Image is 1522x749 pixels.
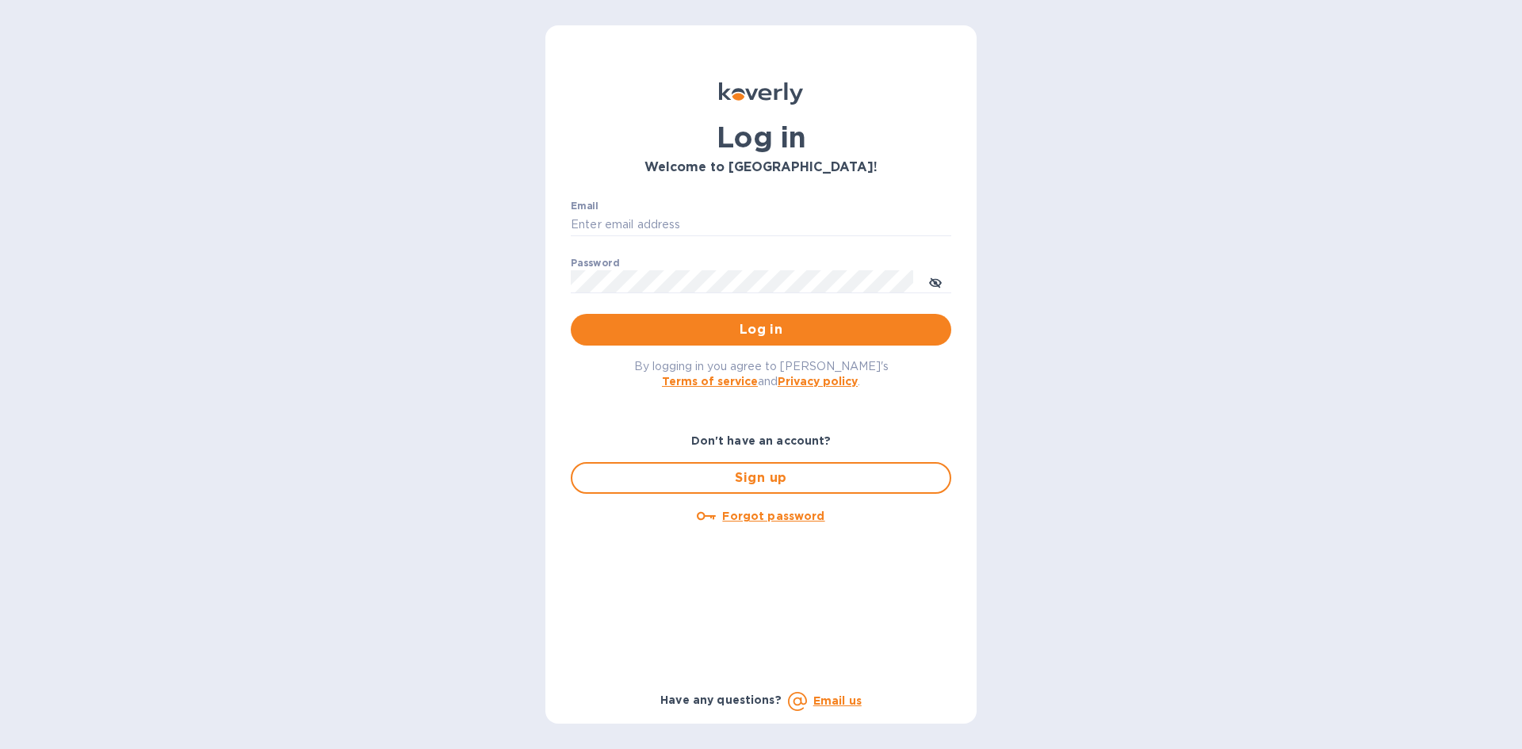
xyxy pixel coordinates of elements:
[662,375,758,388] a: Terms of service
[571,120,951,154] h1: Log in
[571,201,598,211] label: Email
[571,314,951,346] button: Log in
[571,462,951,494] button: Sign up
[571,160,951,175] h3: Welcome to [GEOGRAPHIC_DATA]!
[585,468,937,487] span: Sign up
[691,434,832,447] b: Don't have an account?
[778,375,858,388] a: Privacy policy
[571,258,619,268] label: Password
[719,82,803,105] img: Koverly
[660,694,782,706] b: Have any questions?
[571,213,951,237] input: Enter email address
[634,360,889,388] span: By logging in you agree to [PERSON_NAME]'s and .
[583,320,939,339] span: Log in
[813,694,862,707] a: Email us
[722,510,824,522] u: Forgot password
[920,266,951,297] button: toggle password visibility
